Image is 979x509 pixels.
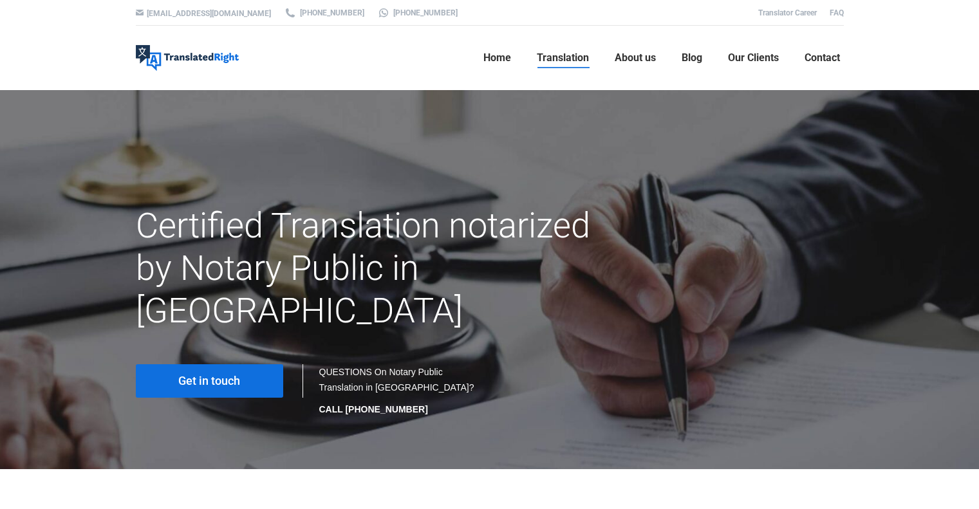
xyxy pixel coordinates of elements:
[537,51,589,64] span: Translation
[728,51,779,64] span: Our Clients
[801,37,844,79] a: Contact
[136,205,601,332] h1: Certified Translation notarized by Notary Public in [GEOGRAPHIC_DATA]
[178,375,240,387] span: Get in touch
[758,8,817,17] a: Translator Career
[319,404,428,414] strong: CALL [PHONE_NUMBER]
[377,7,458,19] a: [PHONE_NUMBER]
[136,364,283,398] a: Get in touch
[805,51,840,64] span: Contact
[319,364,477,417] div: QUESTIONS On Notary Public Translation in [GEOGRAPHIC_DATA]?
[724,37,783,79] a: Our Clients
[615,51,656,64] span: About us
[611,37,660,79] a: About us
[284,7,364,19] a: [PHONE_NUMBER]
[136,45,239,71] img: Translated Right
[483,51,511,64] span: Home
[533,37,593,79] a: Translation
[830,8,844,17] a: FAQ
[682,51,702,64] span: Blog
[480,37,515,79] a: Home
[147,9,271,18] a: [EMAIL_ADDRESS][DOMAIN_NAME]
[678,37,706,79] a: Blog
